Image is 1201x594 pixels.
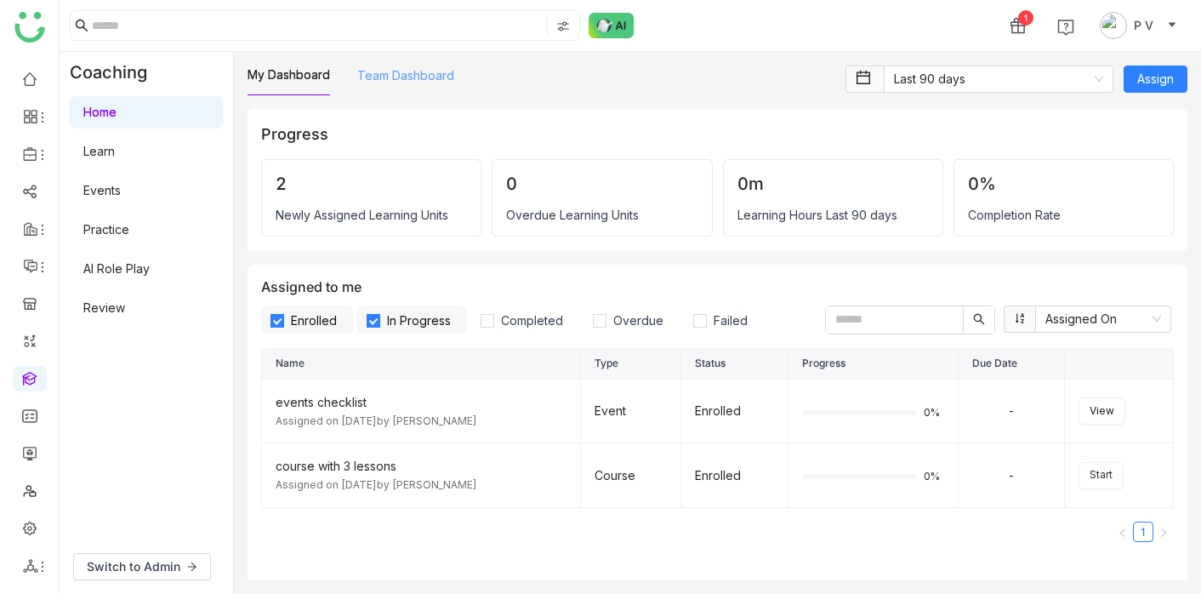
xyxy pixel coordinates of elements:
div: course with 3 lessons [276,457,566,476]
span: 0% [924,408,944,418]
nz-select-item: Last 90 days [894,66,1103,92]
a: Home [83,105,117,119]
td: - [959,443,1065,508]
div: Enrolled [695,402,774,420]
div: Learning Hours Last 90 days [737,208,929,222]
div: 0% [968,174,1159,194]
div: Completion Rate [968,208,1159,222]
div: Assigned on [DATE] by [PERSON_NAME] [276,477,566,494]
div: Event [595,402,667,420]
button: Previous Page [1113,522,1133,542]
th: Status [681,349,788,380]
span: Overdue [606,313,670,328]
span: P V [1134,16,1153,35]
span: View [1090,403,1114,420]
img: avatar [1100,12,1127,39]
a: Learn [83,144,115,158]
div: Overdue Learning Units [506,208,697,222]
img: logo [14,12,45,43]
div: 2 [276,174,467,194]
button: P V [1096,12,1181,39]
button: Start [1079,462,1124,489]
th: Progress [788,349,959,380]
div: 1 [1018,10,1033,26]
div: Progress [261,123,1174,146]
th: Due Date [959,349,1065,380]
td: - [959,380,1065,444]
span: 0% [924,471,944,482]
div: events checklist [276,393,566,412]
span: Completed [494,313,570,328]
a: Review [83,300,125,315]
span: Enrolled [284,313,344,328]
span: Switch to Admin [87,557,180,576]
li: 1 [1133,522,1153,542]
img: help.svg [1057,19,1074,36]
a: AI Role Play [83,261,150,276]
div: Assigned to me [261,278,1174,334]
button: Assign [1124,66,1187,93]
div: Enrolled [695,466,774,485]
a: My Dashboard [248,67,330,82]
button: Next Page [1153,522,1174,542]
div: Newly Assigned Learning Units [276,208,467,222]
a: Events [83,183,121,197]
a: 1 [1134,523,1153,541]
th: Type [581,349,681,380]
div: 0m [737,174,929,194]
div: Coaching [60,52,173,93]
button: View [1079,397,1125,425]
button: Switch to Admin [73,553,211,580]
a: Practice [83,222,129,237]
nz-select-item: Assigned On [1045,306,1161,332]
span: Start [1090,467,1113,483]
span: Assign [1137,70,1174,89]
img: search-type.svg [556,20,570,33]
th: Name [262,349,581,380]
div: Assigned on [DATE] by [PERSON_NAME] [276,414,566,430]
span: Failed [707,313,754,328]
div: 0 [506,174,697,194]
img: ask-buddy-normal.svg [589,13,635,38]
a: Team Dashboard [357,68,454,83]
span: In Progress [380,313,458,328]
div: Course [595,466,667,485]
